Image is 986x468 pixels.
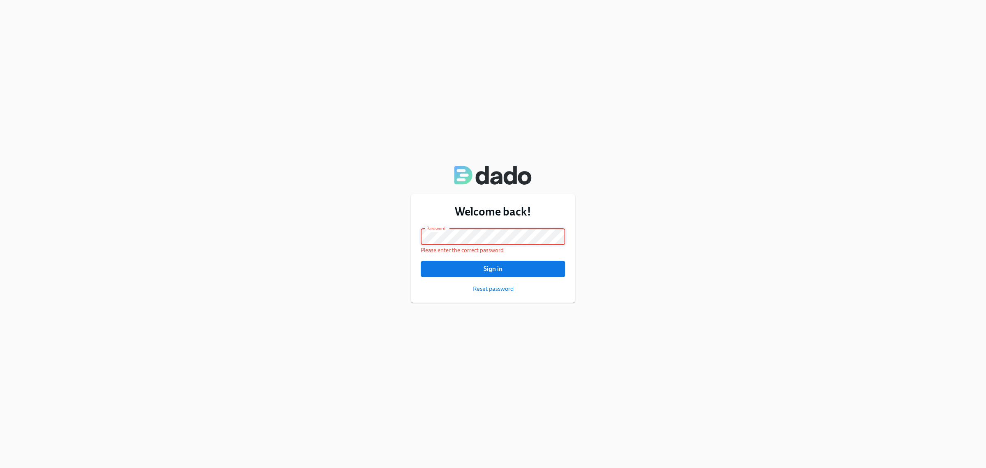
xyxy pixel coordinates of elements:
button: Sign in [421,261,565,277]
p: Please enter the correct password [421,246,565,254]
span: Sign in [426,265,560,273]
img: Dado [454,165,532,185]
h3: Welcome back! [421,204,565,219]
button: Reset password [473,285,514,293]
